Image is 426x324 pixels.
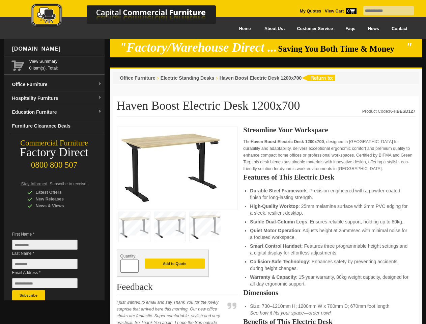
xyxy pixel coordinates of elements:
input: Last Name * [12,259,78,269]
h2: Dimensions [243,289,415,296]
a: Office Furnituredropdown [9,78,105,91]
div: News & Views [27,202,91,209]
span: 0 item(s), Total: [29,58,102,71]
li: › [157,75,159,81]
li: : Ensures reliable support, holding up to 80kg. [250,218,408,225]
a: My Quotes [300,9,321,13]
a: Haven Boost Electric Desk 1200x700 [220,75,302,81]
div: Product Code: [362,108,416,115]
span: First Name * [12,231,88,238]
li: : 25mm melamine surface with 2mm PVC edging for a sleek, resilient desktop. [250,203,408,216]
a: Hospitality Furnituredropdown [9,91,105,105]
button: Subscribe [12,290,45,300]
button: Add to Quote [145,259,205,269]
img: Ergonomic Haven Boost Electric Desk 1200x700: powder-coated steel build, anti-collision tech, 80k... [120,130,222,204]
a: Faqs [339,21,362,36]
li: Size: 730–1210mm H; 1200mm W x 700mm D; 670mm foot length [250,303,408,316]
h1: Haven Boost Electric Desk 1200x700 [117,99,416,116]
a: News [362,21,385,36]
span: Stay Informed [21,182,48,186]
strong: K-HBESD127 [389,109,416,114]
input: Email Address * [12,278,78,288]
li: › [216,75,218,81]
div: [DOMAIN_NAME] [9,39,105,59]
img: dropdown [98,110,102,114]
a: Contact [385,21,414,36]
span: Saving You Both Time & Money [278,44,404,53]
li: : Features three programmable height settings and a digital display for effortless adjustments. [250,243,408,256]
span: Quantity: [120,254,137,259]
input: First Name * [12,240,78,250]
a: Customer Service [289,21,339,36]
strong: Stable Dual-Column Legs [250,219,307,224]
em: See how it fits your space—order now! [250,310,331,316]
div: 0800 800 507 [4,157,105,170]
div: Commercial Furniture [4,138,105,148]
a: Office Furniture [120,75,155,81]
img: dropdown [98,96,102,100]
p: The , designed in [GEOGRAPHIC_DATA] for durability and adaptability, delivers exceptional ergonom... [243,138,415,172]
em: "Factory/Warehouse Direct ... [119,40,277,54]
img: Capital Commercial Furniture Logo [12,3,249,28]
em: " [405,40,413,54]
li: : 15-year warranty, 80kg weight capacity, designed for all-day ergonomic support. [250,274,408,287]
div: New Releases [27,196,91,202]
h2: Streamline Your Workspace [243,127,415,133]
li: : Precision-engineered with a powder-coated finish for long-lasting strength. [250,187,408,201]
strong: View Cart [325,9,357,13]
a: View Summary [29,58,102,65]
li: : Enhances safety by preventing accidents during height changes. [250,258,408,272]
img: dropdown [98,82,102,86]
a: Capital Commercial Furniture Logo [12,3,249,30]
li: : Adjusts height at 25mm/sec with minimal noise for a focused workspace. [250,227,408,241]
a: Electric Standing Desks [161,75,215,81]
div: Factory Direct [4,148,105,157]
a: Furniture Clearance Deals [9,119,105,133]
span: Last Name * [12,250,88,257]
strong: High-Quality Worktop [250,204,299,209]
img: return to [302,75,335,81]
h2: Feedback [117,282,238,295]
a: Education Furnituredropdown [9,105,105,119]
h2: Features of This Electric Desk [243,174,415,181]
a: About Us [257,21,289,36]
span: 0 [346,8,357,14]
strong: Smart Control Handset [250,243,301,249]
strong: Durable Steel Framework [250,188,307,193]
div: Latest Offers [27,189,91,196]
strong: Haven Boost Electric Desk 1200x700 [251,139,324,144]
span: Subscribe to receive: [50,182,87,186]
strong: Collision-Safe Technology [250,259,309,264]
strong: Warranty & Capacity [250,274,296,280]
a: View Cart0 [323,9,356,13]
strong: Quiet Motor Operation [250,228,300,233]
span: Email Address * [12,269,88,276]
